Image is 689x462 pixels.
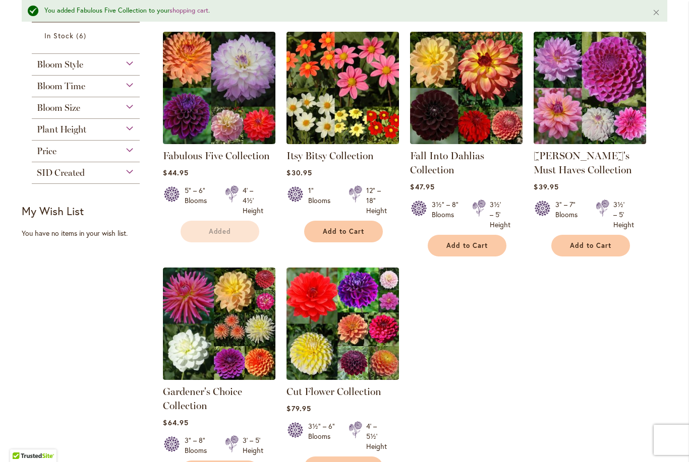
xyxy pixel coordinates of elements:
[163,418,188,427] span: $64.95
[366,185,387,216] div: 12" – 18" Height
[286,137,399,146] a: Itsy Bitsy Collection
[410,32,523,144] img: Fall Into Dahlias Collection
[286,372,399,382] a: CUT FLOWER COLLECTION
[286,32,399,144] img: Itsy Bitsy Collection
[446,241,488,250] span: Add to Cart
[37,102,80,113] span: Bloom Size
[44,6,637,16] div: You added Fabulous Five Collection to your .
[22,204,84,218] strong: My Wish List
[37,81,85,92] span: Bloom Time
[286,385,381,398] a: Cut Flower Collection
[37,146,56,157] span: Price
[37,59,83,70] span: Bloom Style
[243,185,263,216] div: 4' – 4½' Height
[490,200,510,230] div: 3½' – 5' Height
[44,30,130,41] a: In Stock 6
[570,241,611,250] span: Add to Cart
[304,221,383,242] button: Add to Cart
[534,150,632,176] a: [PERSON_NAME]'s Must Haves Collection
[37,124,86,135] span: Plant Height
[534,182,558,191] span: $39.95
[323,227,364,236] span: Add to Cart
[551,235,630,256] button: Add to Cart
[410,137,523,146] a: Fall Into Dahlias Collection
[44,31,74,40] span: In Stock
[286,268,399,380] img: CUT FLOWER COLLECTION
[37,167,85,178] span: SID Created
[366,421,387,451] div: 4' – 5½' Height
[308,421,336,451] div: 3½" – 6" Blooms
[286,150,374,162] a: Itsy Bitsy Collection
[163,150,270,162] a: Fabulous Five Collection
[286,404,311,413] span: $79.95
[555,200,584,230] div: 3" – 7" Blooms
[410,182,434,191] span: $47.95
[22,228,156,238] div: You have no items in your wish list.
[163,168,188,177] span: $44.95
[169,6,208,15] a: shopping cart
[76,30,88,41] span: 6
[534,32,646,144] img: Heather's Must Haves Collection
[163,385,242,412] a: Gardener's Choice Collection
[534,137,646,146] a: Heather's Must Haves Collection
[185,435,213,455] div: 3" – 8" Blooms
[163,32,275,144] img: Fabulous Five Collection
[428,235,506,256] button: Add to Cart
[163,137,275,146] a: Fabulous Five Collection
[410,150,484,176] a: Fall Into Dahlias Collection
[8,426,36,454] iframe: Launch Accessibility Center
[163,268,275,380] img: Gardener's Choice Collection
[286,168,312,177] span: $30.95
[185,185,213,216] div: 5" – 6" Blooms
[613,200,634,230] div: 3½' – 5' Height
[163,372,275,382] a: Gardener's Choice Collection
[308,185,336,216] div: 1" Blooms
[432,200,460,230] div: 3½" – 8" Blooms
[243,435,263,455] div: 3' – 5' Height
